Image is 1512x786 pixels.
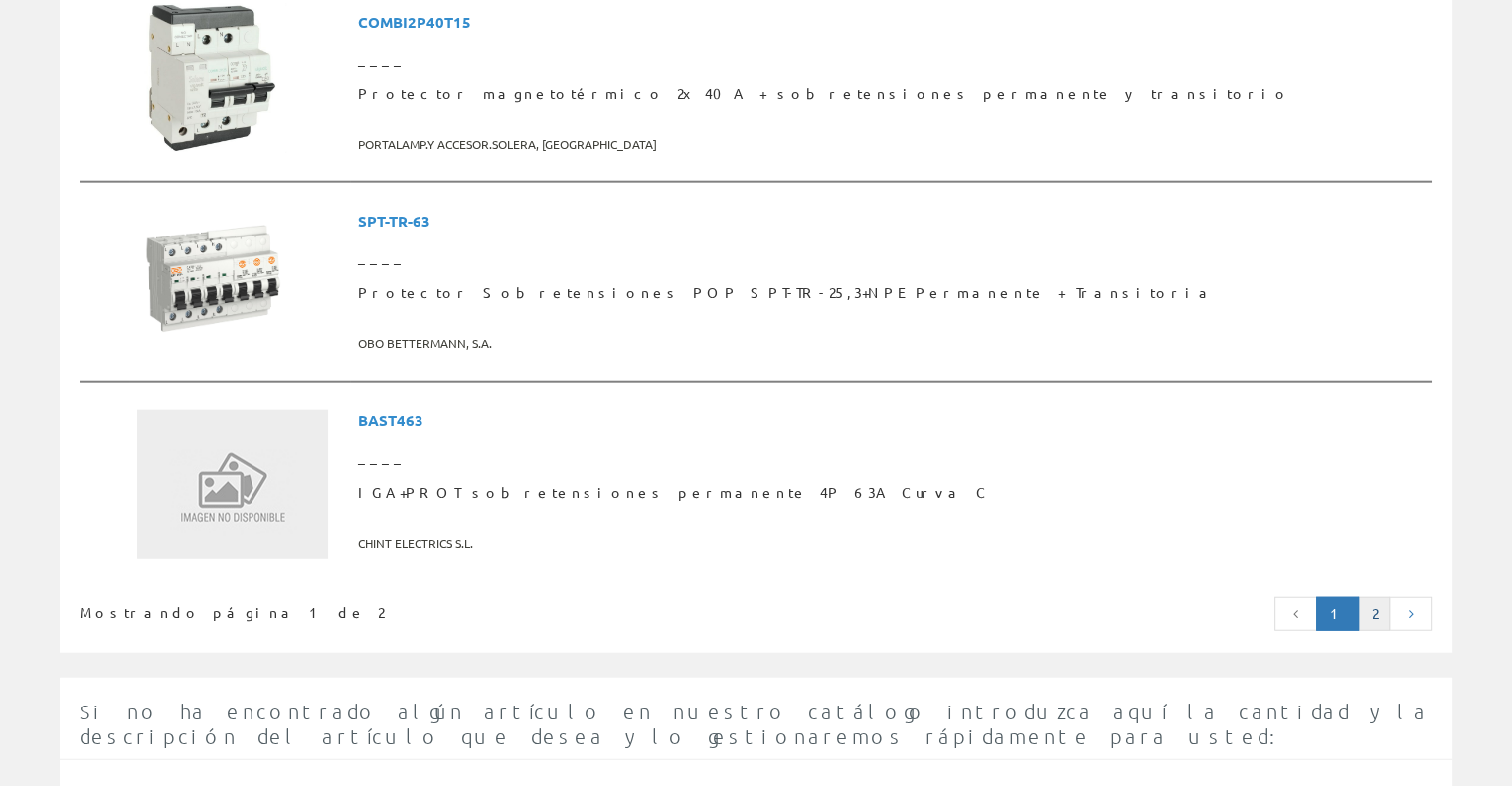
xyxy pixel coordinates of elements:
[358,4,1425,41] span: COMBI2P40T15
[358,327,1425,360] span: OBO BETTERMANN, S.A.
[358,527,1425,559] span: CHINT ELECTRICS S.L.
[358,41,1425,77] span: ____
[358,203,1425,239] span: SPT-TR-63
[358,239,1425,275] span: ____
[358,77,1425,112] span: Protector magnetotérmico 2x40A + sobretensiones permanente y transitorio
[358,439,1425,475] span: ____
[358,402,1425,439] span: BAST463
[358,128,1425,161] span: PORTALAMP.Y ACCESOR.SOLERA, [GEOGRAPHIC_DATA]
[137,203,286,352] img: Foto artículo Protector Sobretensiones POP SPT-TR-25,3+NPE Permanente + Transitoria (150x150)
[137,410,328,559] img: Sin Imagen Disponible
[137,4,286,153] img: Foto artículo Protector magnetotérmico 2x40A + sobretensiones permanente y transitorio (150x150)
[358,275,1425,311] span: Protector Sobretensiones POP SPT-TR-25,3+NPE Permanente + Transitoria
[1358,597,1390,631] a: 2
[80,595,626,623] div: Mostrando página 1 de 2
[1316,597,1359,631] a: Página actual
[1389,597,1432,631] a: Página siguiente
[1274,597,1318,631] a: Página anterior
[80,700,1428,748] span: Si no ha encontrado algún artículo en nuestro catálogo introduzca aquí la cantidad y la descripci...
[358,475,1425,511] span: IGA+PROT sobretensiones permanente 4P 63A Curva C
